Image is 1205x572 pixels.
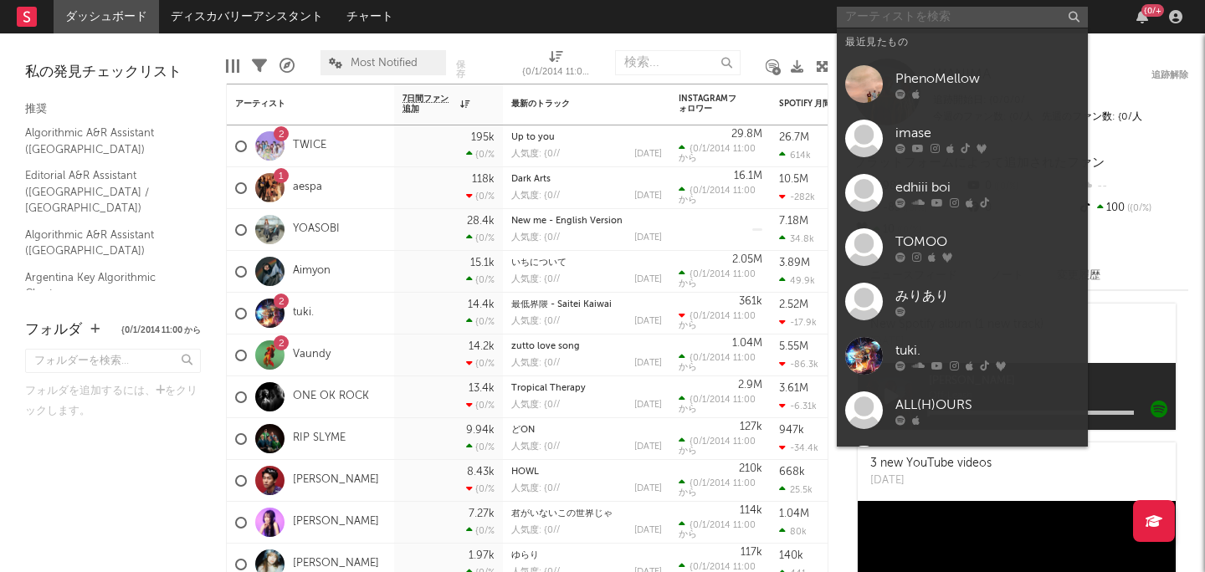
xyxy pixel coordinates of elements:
a: PhenoMellow [837,57,1088,111]
div: 人気度: {0// [511,275,560,284]
div: {0/1/2014 11:00 から [679,185,762,205]
div: 2.05M [732,254,762,265]
div: edhiii boi [895,177,1079,197]
button: 保存 [452,60,469,79]
div: 361k [739,296,762,307]
div: どON [511,426,662,435]
a: [PERSON_NAME] [293,557,379,571]
div: [DATE] [634,442,662,452]
div: ALL(H)OURS [895,395,1079,415]
div: {0/% [466,149,495,160]
div: [DATE] [634,526,662,535]
div: -17.9k [779,317,817,328]
div: Dark Arts [511,175,662,184]
div: 114k [740,505,762,516]
div: 2.9M [738,380,762,391]
div: 9.94k [466,425,495,436]
div: 29.8M [731,129,762,140]
a: いちについて [511,258,567,268]
div: 人気度: {0// [511,150,560,159]
div: 80k [779,526,807,537]
input: フォルダーを検索... [25,349,201,373]
div: New me - English Version [511,217,662,226]
div: -86.3k [779,359,818,370]
a: Aimyon [293,264,331,278]
a: Up to you [511,133,555,142]
a: New me - English Version [511,217,623,226]
div: フィルター [252,42,267,90]
div: HOWL [511,467,662,477]
a: Algorithmic A&R Assistant ([GEOGRAPHIC_DATA]) [25,124,184,158]
div: [DATE] [870,472,992,489]
div: {0/% [466,358,495,369]
a: YOASOBI [293,222,340,237]
a: 最低界隈 - Saitei Kaiwai [511,300,612,309]
div: [DATE] [634,401,662,410]
div: 人気度: {0// [511,442,560,452]
div: 10.5M [779,174,808,185]
div: Tropical Therapy [511,384,662,393]
div: 34.8k [779,233,814,244]
div: 推奨 [25,100,201,120]
div: zutto love song [511,342,662,351]
div: 1.04M [779,508,809,519]
div: -282k [779,192,815,202]
div: 人気度: {0// [511,484,560,493]
div: {0/% [466,483,495,494]
div: 君がいないこの世界じゃ [511,509,662,518]
a: Editorial A&R Assistant ([GEOGRAPHIC_DATA] / [GEOGRAPHIC_DATA]) [25,166,184,217]
div: 人気度: {0// [511,317,560,326]
span: {0/% [1125,204,1151,213]
div: みりあり [895,286,1079,306]
a: TOMOO [837,220,1088,274]
button: {0/1/2014 11:00 から [121,326,201,335]
div: 195k [471,132,495,143]
a: Algorithmic A&R Assistant ([GEOGRAPHIC_DATA]) [25,226,184,260]
div: 28.4k [467,216,495,227]
div: [DATE] [634,150,662,159]
a: みりあり [837,274,1088,329]
div: 人気度: {0// [511,359,560,368]
div: [DATE] [634,317,662,326]
a: 君がいないこの世界じゃ [511,509,613,518]
input: 検索... [615,50,741,75]
div: 1.04M [732,338,762,349]
a: Vaundy [293,348,331,362]
a: TWICE [293,139,326,153]
a: HOWL [511,467,539,477]
div: {0/1/2014 11:00 から [679,478,762,498]
a: [PERSON_NAME] [293,515,379,529]
div: 人気度: {0// [511,526,560,535]
div: PhenoMellow [895,69,1079,89]
div: 14.4k [468,299,495,310]
div: 列の編集 [226,42,239,90]
div: いちについて [511,258,662,268]
a: tuki. [293,306,314,320]
a: どON [511,426,535,435]
div: [DATE] [634,275,662,284]
div: -34.4k [779,442,818,453]
a: RIP SLYME [293,432,346,446]
div: {0/% [466,232,495,243]
div: 2.52M [779,299,808,310]
div: ゆらり [511,551,662,560]
div: {0/1/2014 11:00 から [679,436,762,456]
a: Argentina Key Algorithmic Charts [25,268,184,303]
div: [DATE] [634,484,662,493]
div: アーティスト [235,99,361,109]
div: 私の発見チェックリスト [25,63,201,83]
div: {0/% [466,191,495,202]
span: Most Notified [351,58,418,69]
div: tuki. [895,340,1079,360]
div: {0/1/2014 11:00 から [679,394,762,414]
div: {0/% [466,316,495,327]
div: 人気度: {0// [511,233,560,243]
div: {0/1/2014 11:00 から [522,42,589,90]
div: 25.5k [779,484,813,495]
div: [DATE] [634,192,662,201]
a: ゆらり [511,551,539,560]
a: [PERSON_NAME] [293,473,379,488]
div: 117k [741,547,762,558]
div: 140k [779,550,803,561]
div: 947k [779,425,804,436]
